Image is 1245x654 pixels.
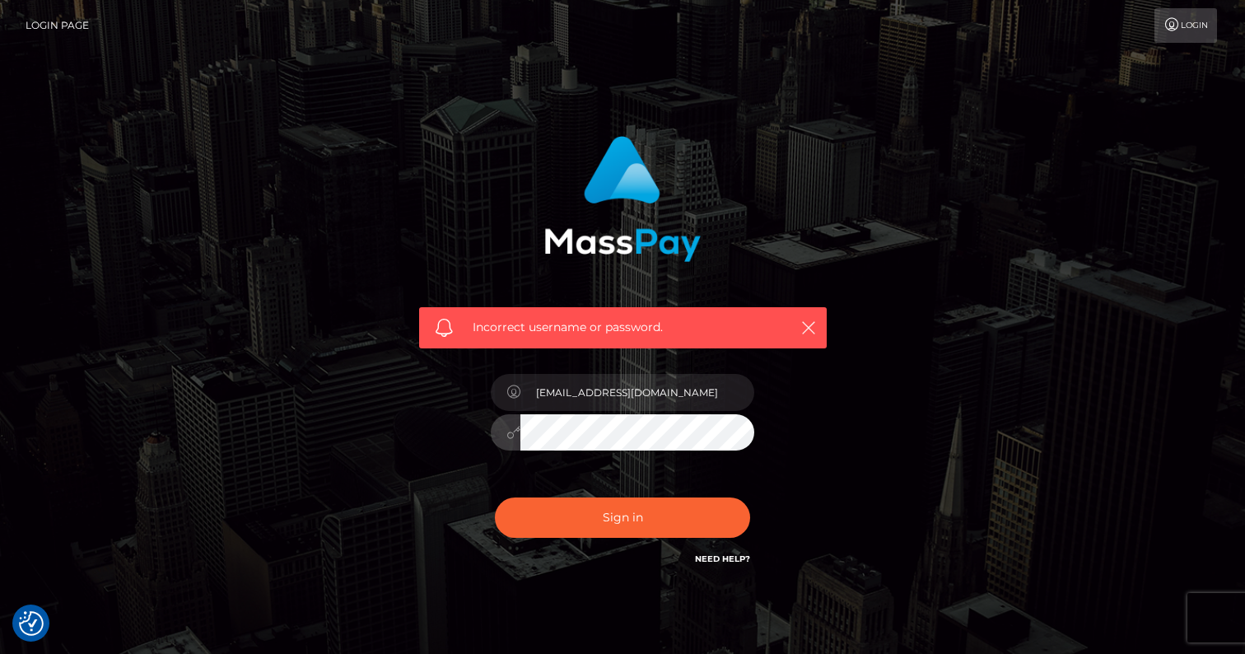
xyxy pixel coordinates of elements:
[695,554,750,564] a: Need Help?
[544,136,701,262] img: MassPay Login
[520,374,754,411] input: Username...
[26,8,89,43] a: Login Page
[19,611,44,636] img: Revisit consent button
[1154,8,1217,43] a: Login
[19,611,44,636] button: Consent Preferences
[473,319,773,336] span: Incorrect username or password.
[495,498,750,538] button: Sign in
